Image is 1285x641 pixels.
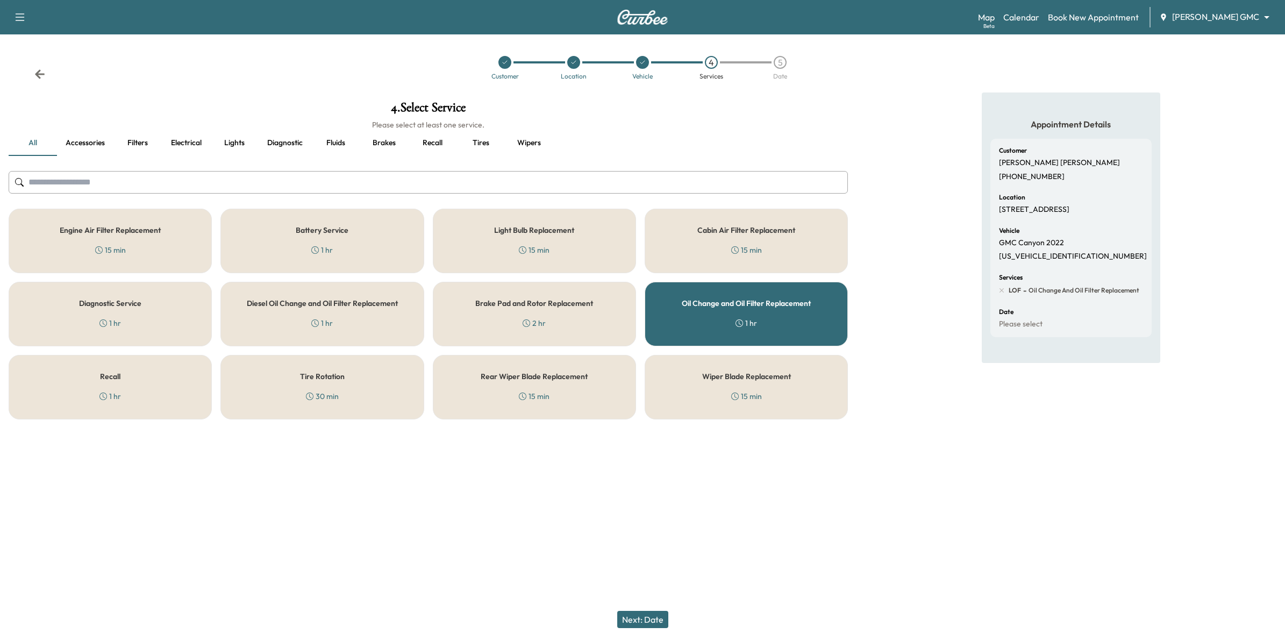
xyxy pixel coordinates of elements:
[999,205,1069,215] p: [STREET_ADDRESS]
[617,611,668,628] button: Next: Date
[702,373,791,380] h5: Wiper Blade Replacement
[99,391,121,402] div: 1 hr
[990,118,1152,130] h5: Appointment Details
[1003,11,1039,24] a: Calendar
[519,245,549,255] div: 15 min
[731,391,762,402] div: 15 min
[1026,286,1139,295] span: Oil Change and Oil Filter Replacement
[311,245,333,255] div: 1 hr
[247,300,398,307] h5: Diesel Oil Change and Oil Filter Replacement
[408,130,456,156] button: Recall
[523,318,546,329] div: 2 hr
[57,130,113,156] button: Accessories
[999,319,1043,329] p: Please select
[300,373,345,380] h5: Tire Rotation
[632,73,653,80] div: Vehicle
[999,274,1023,281] h6: Services
[1021,285,1026,296] span: -
[311,130,360,156] button: Fluids
[306,391,339,402] div: 30 min
[1009,286,1021,295] span: LOF
[113,130,162,156] button: Filters
[9,130,57,156] button: all
[95,245,126,255] div: 15 min
[731,245,762,255] div: 15 min
[699,73,723,80] div: Services
[9,119,848,130] h6: Please select at least one service.
[360,130,408,156] button: Brakes
[773,73,787,80] div: Date
[9,101,848,119] h1: 4 . Select Service
[259,130,311,156] button: Diagnostic
[617,10,668,25] img: Curbee Logo
[79,300,141,307] h5: Diagnostic Service
[999,309,1013,315] h6: Date
[505,130,553,156] button: Wipers
[978,11,995,24] a: MapBeta
[99,318,121,329] div: 1 hr
[456,130,505,156] button: Tires
[210,130,259,156] button: Lights
[494,226,574,234] h5: Light Bulb Replacement
[311,318,333,329] div: 1 hr
[519,391,549,402] div: 15 min
[999,238,1064,248] p: GMC Canyon 2022
[999,147,1027,154] h6: Customer
[736,318,757,329] div: 1 hr
[100,373,120,380] h5: Recall
[999,227,1019,234] h6: Vehicle
[999,172,1065,182] p: [PHONE_NUMBER]
[481,373,588,380] h5: Rear Wiper Blade Replacement
[983,22,995,30] div: Beta
[1172,11,1259,23] span: [PERSON_NAME] GMC
[162,130,210,156] button: Electrical
[9,130,848,156] div: basic tabs example
[999,158,1120,168] p: [PERSON_NAME] [PERSON_NAME]
[999,194,1025,201] h6: Location
[999,252,1147,261] p: [US_VEHICLE_IDENTIFICATION_NUMBER]
[34,69,45,80] div: Back
[491,73,519,80] div: Customer
[774,56,787,69] div: 5
[60,226,161,234] h5: Engine Air Filter Replacement
[475,300,593,307] h5: Brake Pad and Rotor Replacement
[697,226,795,234] h5: Cabin Air Filter Replacement
[705,56,718,69] div: 4
[561,73,587,80] div: Location
[296,226,348,234] h5: Battery Service
[1048,11,1139,24] a: Book New Appointment
[682,300,811,307] h5: Oil Change and Oil Filter Replacement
